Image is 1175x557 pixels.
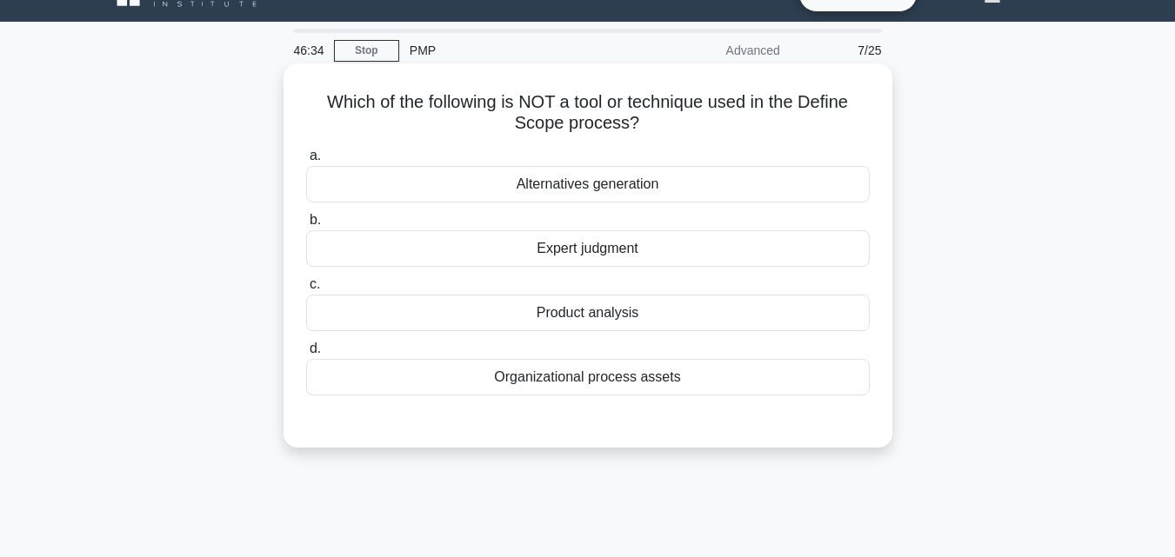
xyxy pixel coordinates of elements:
div: Organizational process assets [306,359,870,395]
div: Product analysis [306,295,870,331]
div: 46:34 [284,33,334,68]
span: d. [310,341,321,355]
div: Alternatives generation [306,166,870,202]
div: Expert judgment [306,230,870,267]
div: Advanced [638,33,791,68]
span: a. [310,148,321,162]
div: 7/25 [791,33,892,68]
span: b. [310,212,321,227]
a: Stop [334,40,399,62]
h5: Which of the following is NOT a tool or technique used in the Define Scope process? [304,91,871,135]
span: c. [310,276,320,291]
div: PMP [399,33,638,68]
